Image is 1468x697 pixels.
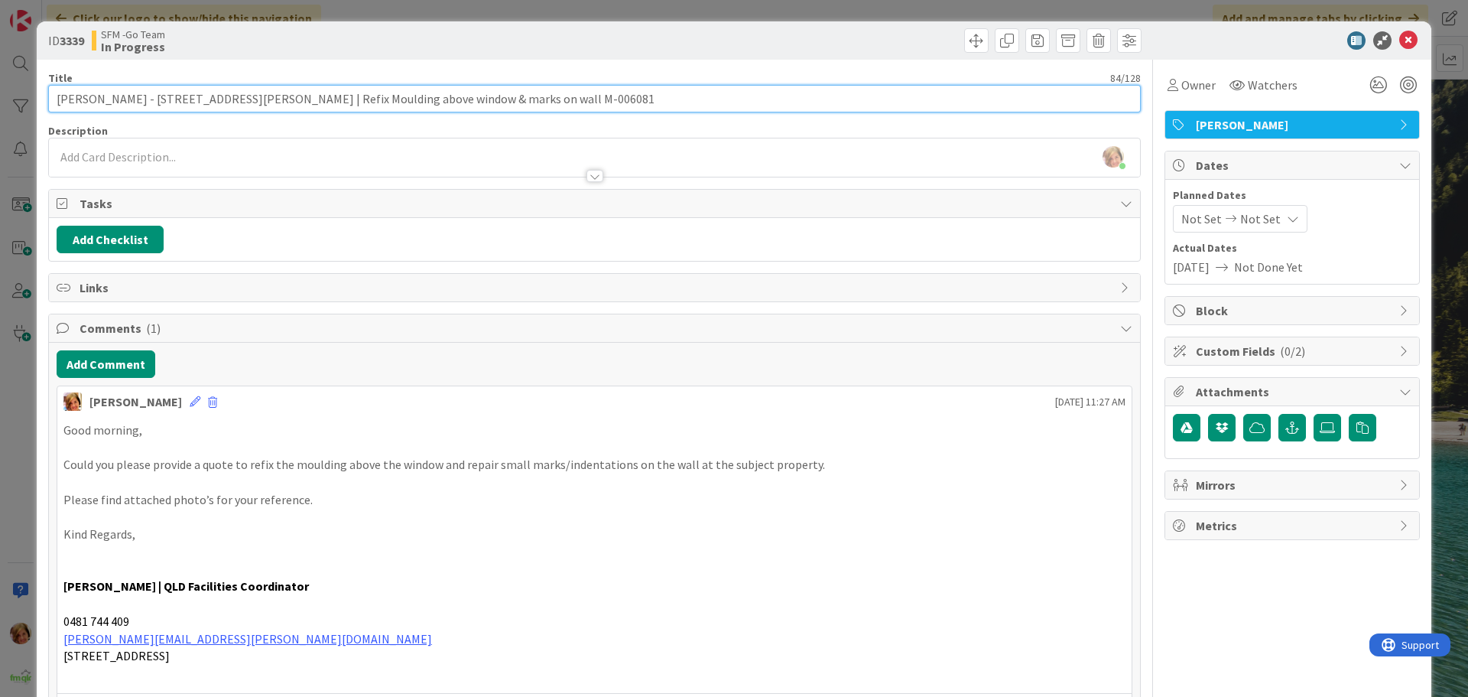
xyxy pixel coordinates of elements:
[1196,116,1392,134] span: [PERSON_NAME]
[60,33,84,48] b: 3339
[63,491,1125,509] p: Please find attached photo’s for your reference.
[1196,342,1392,360] span: Custom Fields
[1280,344,1305,359] span: ( 0/2 )
[63,392,82,411] img: KD
[1173,187,1411,204] span: Planned Dates
[1181,76,1216,94] span: Owner
[32,2,70,21] span: Support
[89,392,182,411] div: [PERSON_NAME]
[63,422,1125,439] p: Good morning,
[146,321,161,336] span: ( 1 )
[80,319,1112,337] span: Comments
[57,226,164,253] button: Add Checklist
[1240,210,1281,228] span: Not Set
[80,278,1112,297] span: Links
[1196,516,1392,535] span: Metrics
[1173,240,1411,256] span: Actual Dates
[1173,258,1210,276] span: [DATE]
[77,71,1141,85] div: 84 / 128
[80,194,1112,213] span: Tasks
[57,350,155,378] button: Add Comment
[1196,301,1392,320] span: Block
[63,578,309,594] strong: [PERSON_NAME] | QLD Facilities Coordinator
[101,41,165,53] b: In Progress
[1234,258,1303,276] span: Not Done Yet
[101,28,165,41] span: SFM -Go Team
[1196,383,1392,401] span: Attachments
[63,631,432,647] a: [PERSON_NAME][EMAIL_ADDRESS][PERSON_NAME][DOMAIN_NAME]
[63,648,170,663] span: [STREET_ADDRESS]
[1103,146,1124,168] img: KiSwxcFcLogleto2b8SsqFMDUcOqpmCz.jpg
[1055,394,1125,410] span: [DATE] 11:27 AM
[48,85,1141,112] input: type card name here...
[1196,476,1392,494] span: Mirrors
[1181,210,1222,228] span: Not Set
[1248,76,1297,94] span: Watchers
[1196,156,1392,174] span: Dates
[63,456,1125,474] p: Could you please provide a quote to refix the moulding above the window and repair small marks/in...
[48,31,84,50] span: ID
[63,614,129,629] span: 0481 744 409
[48,124,108,138] span: Description
[63,526,1125,543] p: Kind Regards,
[48,71,73,85] label: Title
